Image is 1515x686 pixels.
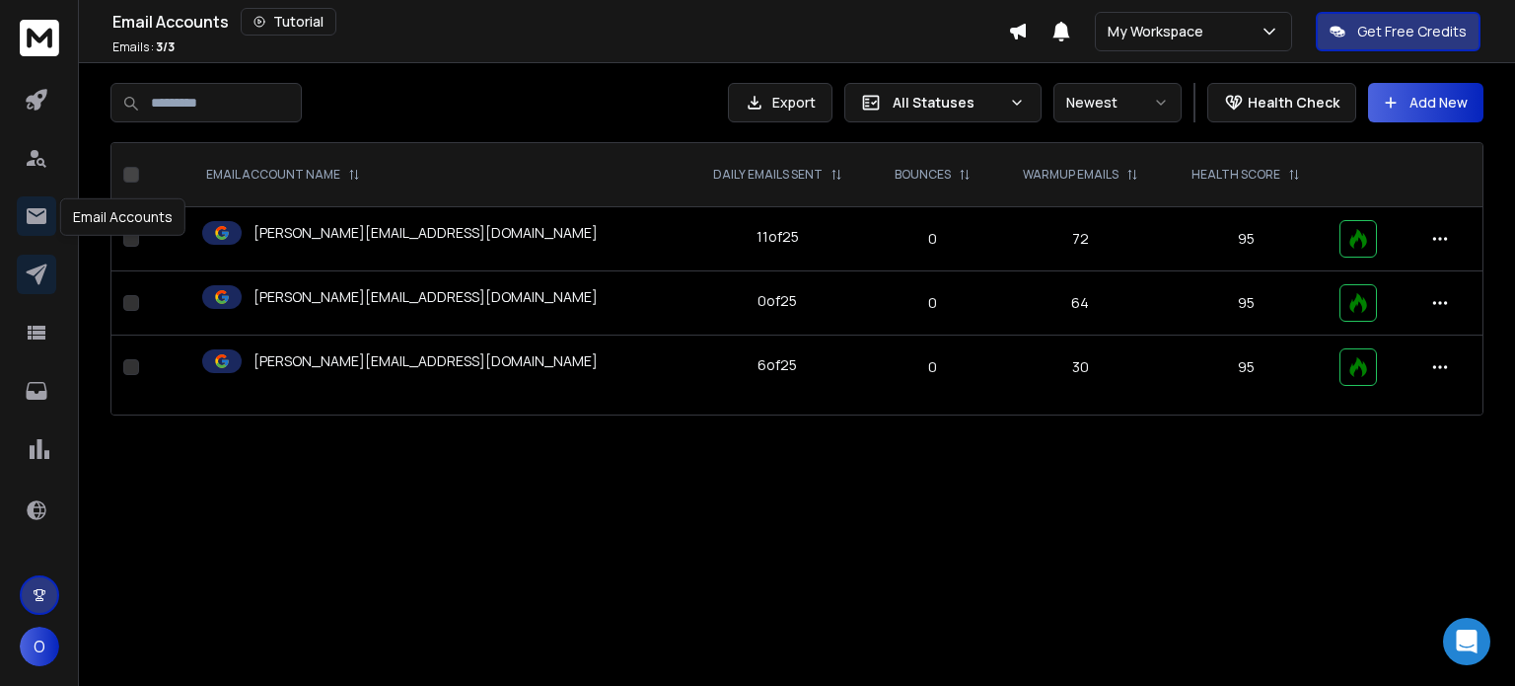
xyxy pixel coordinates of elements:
p: 0 [883,229,983,249]
div: EMAIL ACCOUNT NAME [206,167,360,183]
td: 95 [1165,207,1327,271]
p: Emails : [112,39,175,55]
td: 64 [995,271,1165,336]
div: 6 of 25 [757,355,797,375]
p: HEALTH SCORE [1191,167,1280,183]
div: Open Intercom Messenger [1443,618,1490,665]
p: [PERSON_NAME][EMAIL_ADDRESS][DOMAIN_NAME] [253,287,598,307]
td: 72 [995,207,1165,271]
div: Email Accounts [60,198,185,236]
div: 0 of 25 [757,291,797,311]
button: O [20,627,59,666]
p: 0 [883,293,983,313]
div: Email Accounts [112,8,1008,36]
span: 3 / 3 [156,38,175,55]
td: 95 [1165,336,1327,400]
button: Tutorial [241,8,336,36]
p: [PERSON_NAME][EMAIL_ADDRESS][DOMAIN_NAME] [253,223,598,243]
button: Export [728,83,832,122]
p: [PERSON_NAME][EMAIL_ADDRESS][DOMAIN_NAME] [253,351,598,371]
p: DAILY EMAILS SENT [713,167,823,183]
td: 95 [1165,271,1327,336]
p: Get Free Credits [1357,22,1467,41]
p: Health Check [1248,93,1339,113]
p: 0 [883,357,983,377]
p: WARMUP EMAILS [1023,167,1118,183]
p: BOUNCES [895,167,951,183]
button: Add New [1368,83,1483,122]
button: Newest [1053,83,1182,122]
p: My Workspace [1108,22,1211,41]
button: Get Free Credits [1316,12,1480,51]
p: All Statuses [893,93,1001,113]
div: 11 of 25 [757,227,799,247]
td: 30 [995,336,1165,400]
button: Health Check [1207,83,1356,122]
